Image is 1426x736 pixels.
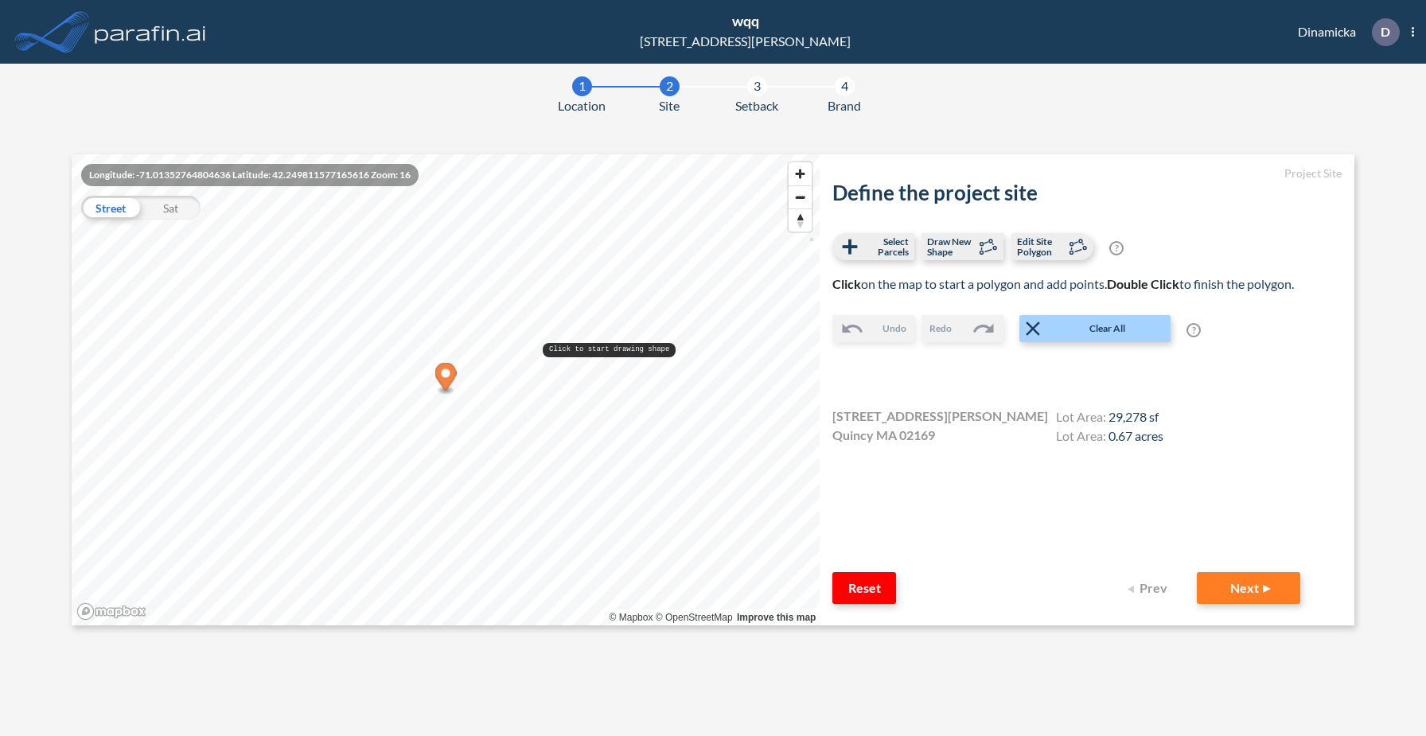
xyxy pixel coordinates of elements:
[832,181,1342,205] h2: Define the project site
[747,76,767,96] div: 3
[543,343,676,357] pre: Click to start drawing shape
[1274,18,1414,46] div: Dinamicka
[929,321,952,336] span: Redo
[832,167,1342,181] h5: Project Site
[92,16,209,48] img: logo
[832,315,914,342] button: Undo
[1108,409,1159,424] span: 29,278 sf
[921,315,1003,342] button: Redo
[76,602,146,621] a: Mapbox homepage
[789,208,812,232] button: Reset bearing to north
[832,407,1048,426] span: [STREET_ADDRESS][PERSON_NAME]
[789,185,812,208] button: Zoom out
[862,236,909,257] span: Select Parcels
[789,162,812,185] button: Zoom in
[1381,25,1390,39] p: D
[656,612,733,623] a: OpenStreetMap
[737,612,816,623] a: Improve this map
[81,164,419,186] div: Longitude: -71.01352764804636 Latitude: 42.249811577165616 Zoom: 16
[832,572,896,604] button: Reset
[434,363,456,395] div: Map marker
[882,321,906,336] span: Undo
[1045,321,1169,336] span: Clear All
[558,96,606,115] span: Location
[1056,409,1163,428] h4: Lot Area:
[1108,428,1163,443] span: 0.67 acres
[1107,276,1179,291] b: Double Click
[72,154,820,625] canvas: Map
[1197,572,1300,604] button: Next
[732,12,759,29] span: wqq
[832,276,1294,291] span: on the map to start a polygon and add points. to finish the polygon.
[735,96,778,115] span: Setback
[81,196,141,220] div: Street
[141,196,201,220] div: Sat
[1019,315,1171,342] button: Clear All
[1109,241,1124,255] span: ?
[789,186,812,208] span: Zoom out
[835,76,855,96] div: 4
[1117,572,1181,604] button: Prev
[1056,428,1163,447] h4: Lot Area:
[927,236,974,257] span: Draw New Shape
[1017,236,1064,257] span: Edit Site Polygon
[832,276,861,291] b: Click
[828,96,861,115] span: Brand
[610,612,653,623] a: Mapbox
[659,96,680,115] span: Site
[640,32,851,51] div: [STREET_ADDRESS][PERSON_NAME]
[1186,323,1201,337] span: ?
[789,209,812,232] span: Reset bearing to north
[832,426,935,445] span: Quincy MA 02169
[572,76,592,96] div: 1
[660,76,680,96] div: 2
